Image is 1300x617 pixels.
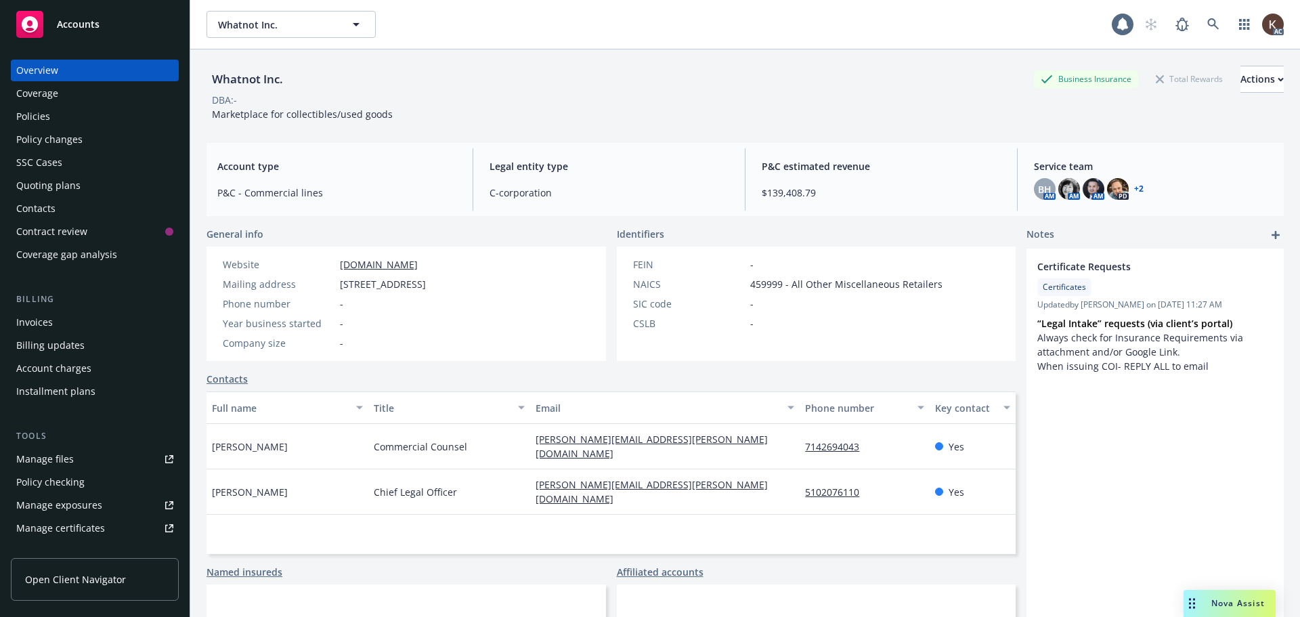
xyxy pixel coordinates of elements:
a: [PERSON_NAME][EMAIL_ADDRESS][PERSON_NAME][DOMAIN_NAME] [536,478,768,505]
div: DBA: - [212,93,237,107]
span: - [340,336,343,350]
a: add [1267,227,1284,243]
div: Certificate RequestsCertificatesUpdatedby [PERSON_NAME] on [DATE] 11:27 AM“Legal Intake” requests... [1026,249,1284,384]
div: Contract review [16,221,87,242]
span: Yes [949,440,964,454]
li: When issuing COI- REPLY ALL to email [1037,359,1273,373]
div: Full name [212,401,348,415]
div: SIC code [633,297,745,311]
div: Business Insurance [1034,70,1138,87]
span: Certificates [1043,281,1086,293]
div: Overview [16,60,58,81]
a: +2 [1134,185,1144,193]
span: 459999 - All Other Miscellaneous Retailers [750,277,942,291]
span: Marketplace for collectibles/used goods [212,108,393,121]
button: Phone number [800,391,929,424]
div: Manage claims [16,540,85,562]
span: Certificate Requests [1037,259,1238,274]
div: SSC Cases [16,152,62,173]
a: Manage claims [11,540,179,562]
button: Title [368,391,530,424]
a: Contacts [11,198,179,219]
a: Contract review [11,221,179,242]
div: Billing updates [16,335,85,356]
span: - [340,316,343,331]
span: Commercial Counsel [374,440,467,454]
div: Manage exposures [16,494,102,516]
div: Policies [16,106,50,127]
a: Manage certificates [11,517,179,539]
a: Affiliated accounts [617,565,703,579]
a: Policies [11,106,179,127]
div: Installment plans [16,381,95,402]
div: Whatnot Inc. [207,70,288,88]
div: Mailing address [223,277,334,291]
a: Manage files [11,448,179,470]
span: [PERSON_NAME] [212,440,288,454]
button: Email [530,391,800,424]
a: Overview [11,60,179,81]
a: [DOMAIN_NAME] [340,258,418,271]
div: Manage certificates [16,517,105,539]
a: Installment plans [11,381,179,402]
a: Report a Bug [1169,11,1196,38]
span: Accounts [57,19,100,30]
button: Nova Assist [1184,590,1276,617]
div: Policy changes [16,129,83,150]
button: Key contact [930,391,1016,424]
span: - [340,297,343,311]
div: Billing [11,293,179,306]
span: Identifiers [617,227,664,241]
div: Phone number [805,401,909,415]
img: photo [1083,178,1104,200]
div: NAICS [633,277,745,291]
div: Total Rewards [1149,70,1230,87]
strong: “Legal Intake” requests (via client’s portal) [1037,317,1232,330]
a: Policy checking [11,471,179,493]
span: Nova Assist [1211,597,1265,609]
div: Actions [1240,66,1284,92]
span: [PERSON_NAME] [212,485,288,499]
span: Service team [1034,159,1273,173]
div: Drag to move [1184,590,1200,617]
img: photo [1058,178,1080,200]
a: Billing updates [11,335,179,356]
div: CSLB [633,316,745,331]
a: Account charges [11,358,179,379]
a: Switch app [1231,11,1258,38]
a: Named insureds [207,565,282,579]
span: Whatnot Inc. [218,18,335,32]
a: SSC Cases [11,152,179,173]
span: - [750,257,754,272]
button: Whatnot Inc. [207,11,376,38]
span: P&C - Commercial lines [217,186,456,200]
button: Actions [1240,66,1284,93]
img: photo [1262,14,1284,35]
div: Manage files [16,448,74,470]
div: Email [536,401,779,415]
span: - [750,297,754,311]
a: Search [1200,11,1227,38]
span: General info [207,227,263,241]
div: Quoting plans [16,175,81,196]
div: Phone number [223,297,334,311]
span: [STREET_ADDRESS] [340,277,426,291]
a: 7142694043 [805,440,870,453]
span: Open Client Navigator [25,572,126,587]
div: FEIN [633,257,745,272]
span: - [750,316,754,331]
div: Key contact [935,401,995,415]
span: Chief Legal Officer [374,485,457,499]
div: Contacts [16,198,56,219]
div: Coverage [16,83,58,104]
a: 5102076110 [805,486,870,498]
span: Updated by [PERSON_NAME] on [DATE] 11:27 AM [1037,299,1273,311]
span: Account type [217,159,456,173]
a: Quoting plans [11,175,179,196]
div: Invoices [16,312,53,333]
a: Invoices [11,312,179,333]
div: Tools [11,429,179,443]
span: P&C estimated revenue [762,159,1001,173]
div: Policy checking [16,471,85,493]
a: Manage exposures [11,494,179,516]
